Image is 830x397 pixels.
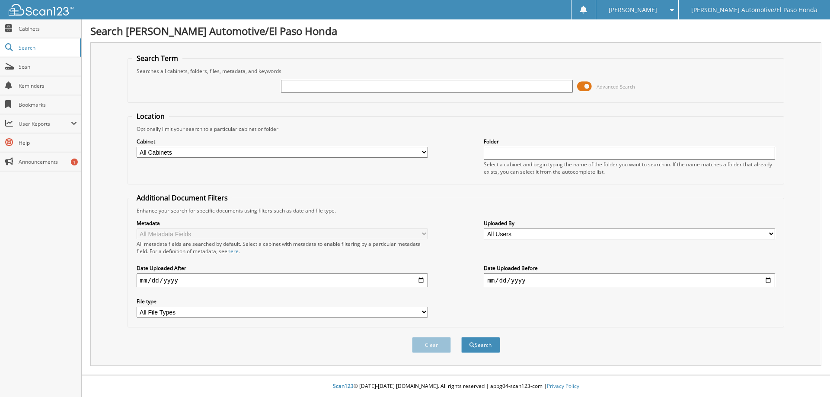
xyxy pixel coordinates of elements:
div: Select a cabinet and begin typing the name of the folder you want to search in. If the name match... [484,161,775,175]
label: Uploaded By [484,219,775,227]
span: Scan123 [333,382,354,390]
button: Search [461,337,500,353]
label: Folder [484,138,775,145]
legend: Additional Document Filters [132,193,232,203]
input: start [137,273,428,287]
h1: Search [PERSON_NAME] Automotive/El Paso Honda [90,24,821,38]
div: Optionally limit your search to a particular cabinet or folder [132,125,780,133]
legend: Search Term [132,54,182,63]
span: User Reports [19,120,71,127]
label: Date Uploaded After [137,264,428,272]
button: Clear [412,337,451,353]
div: Searches all cabinets, folders, files, metadata, and keywords [132,67,780,75]
span: Advanced Search [597,83,635,90]
label: Cabinet [137,138,428,145]
span: [PERSON_NAME] Automotive/El Paso Honda [691,7,817,13]
div: © [DATE]-[DATE] [DOMAIN_NAME]. All rights reserved | appg04-scan123-com | [82,376,830,397]
a: Privacy Policy [547,382,579,390]
span: Bookmarks [19,101,77,108]
label: Metadata [137,219,428,227]
legend: Location [132,111,169,121]
a: here [227,248,239,255]
div: 1 [71,159,78,165]
iframe: Chat Widget [787,356,830,397]
span: [PERSON_NAME] [609,7,657,13]
span: Announcements [19,158,77,165]
img: scan123-logo-white.svg [9,4,73,16]
span: Scan [19,63,77,70]
span: Cabinets [19,25,77,32]
label: Date Uploaded Before [484,264,775,272]
span: Help [19,139,77,146]
span: Reminders [19,82,77,89]
span: Search [19,44,76,51]
label: File type [137,298,428,305]
div: Enhance your search for specific documents using filters such as date and file type. [132,207,780,214]
div: All metadata fields are searched by default. Select a cabinet with metadata to enable filtering b... [137,240,428,255]
input: end [484,273,775,287]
